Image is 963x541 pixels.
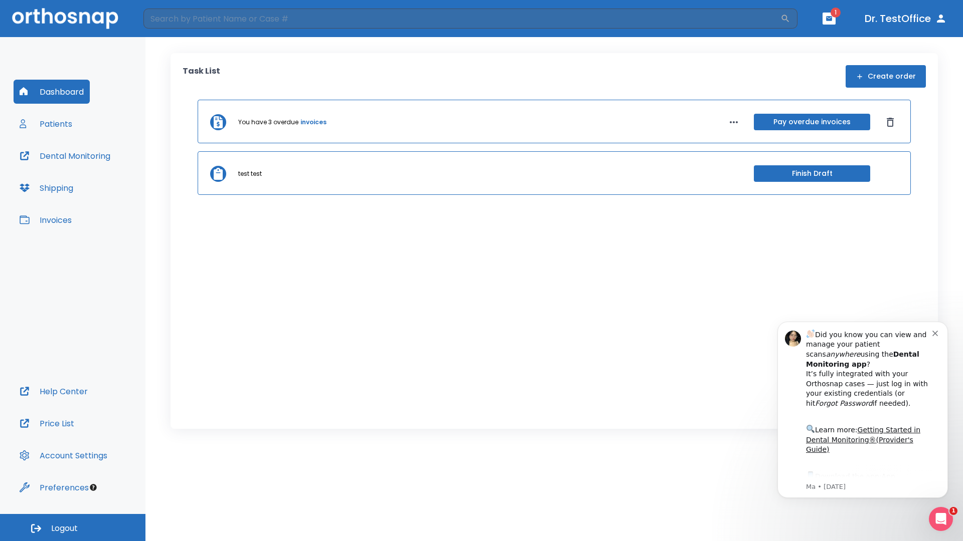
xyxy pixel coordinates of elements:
[14,443,113,467] button: Account Settings
[44,166,133,184] a: App Store
[762,307,963,514] iframe: Intercom notifications message
[44,176,170,185] p: Message from Ma, sent 3w ago
[882,114,898,130] button: Dismiss
[14,208,78,232] button: Invoices
[12,8,118,29] img: Orthosnap
[14,112,78,136] button: Patients
[14,144,116,168] button: Dental Monitoring
[14,80,90,104] button: Dashboard
[754,114,870,130] button: Pay overdue invoices
[14,411,80,435] button: Price List
[14,176,79,200] button: Shipping
[300,118,327,127] a: invoices
[14,379,94,403] button: Help Center
[238,169,262,178] p: test test
[754,165,870,182] button: Finish Draft
[51,523,78,534] span: Logout
[143,9,780,29] input: Search by Patient Name or Case #
[861,10,951,28] button: Dr. TestOffice
[846,65,926,88] button: Create order
[183,65,220,88] p: Task List
[949,507,957,515] span: 1
[929,507,953,531] iframe: Intercom live chat
[14,475,95,499] button: Preferences
[170,22,178,30] button: Dismiss notification
[831,8,841,18] span: 1
[238,118,298,127] p: You have 3 overdue
[89,483,98,492] div: Tooltip anchor
[44,163,170,214] div: Download the app: | ​ Let us know if you need help getting started!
